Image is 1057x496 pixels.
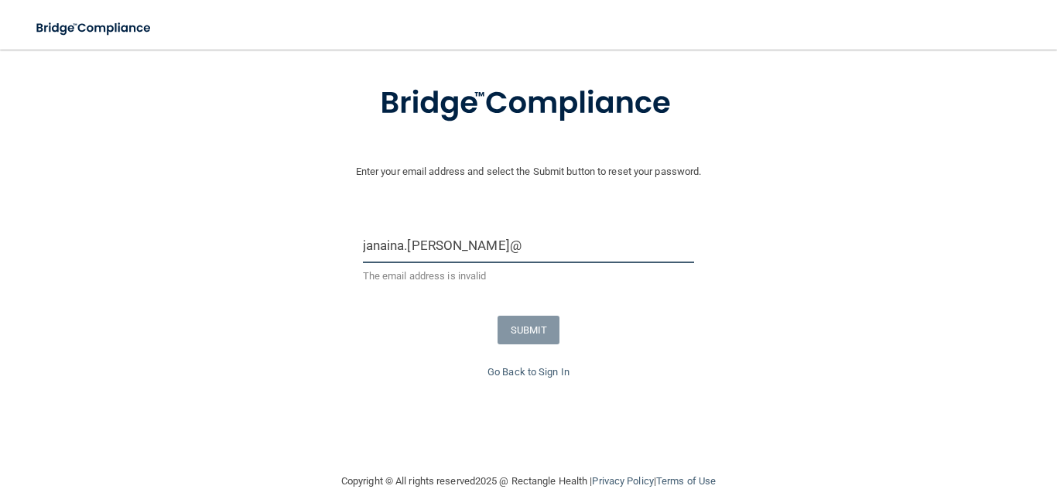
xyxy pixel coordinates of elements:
img: bridge_compliance_login_screen.278c3ca4.svg [23,12,166,44]
a: Go Back to Sign In [487,366,570,378]
img: bridge_compliance_login_screen.278c3ca4.svg [348,63,709,144]
button: SUBMIT [498,316,560,344]
a: Privacy Policy [592,475,653,487]
iframe: Drift Widget Chat Controller [788,386,1038,448]
input: Email [363,228,695,263]
a: Terms of Use [656,475,716,487]
p: The email address is invalid [363,267,695,286]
